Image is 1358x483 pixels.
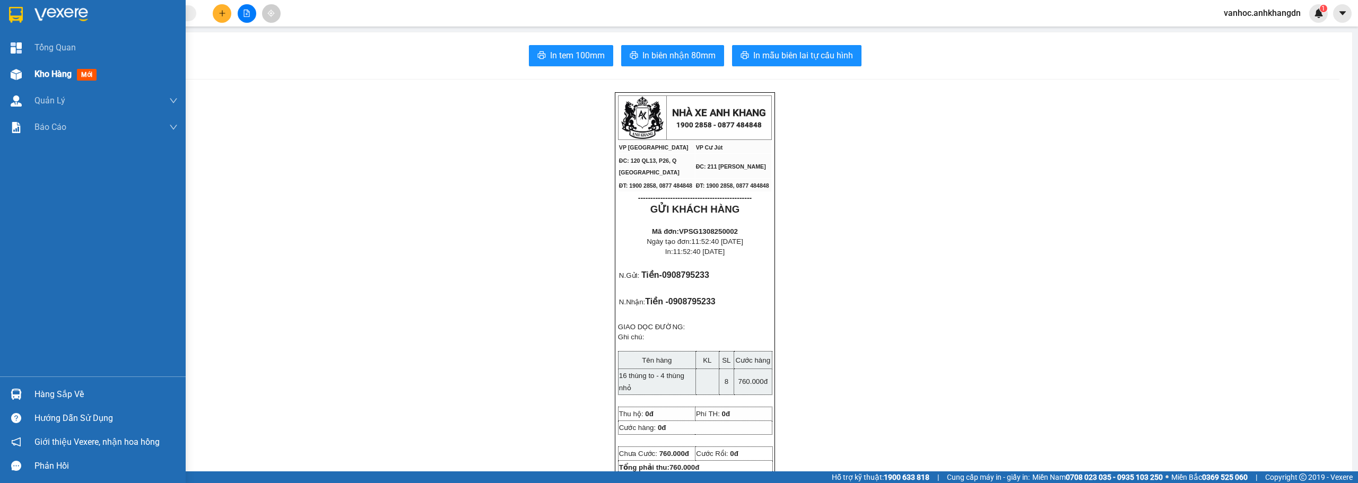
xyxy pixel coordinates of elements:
[219,10,226,17] span: plus
[621,45,724,66] button: printerIn biên nhận 80mm
[619,298,645,306] span: N.Nhận:
[11,95,22,107] img: warehouse-icon
[753,49,853,62] span: In mẫu biên lai tự cấu hình
[1032,471,1163,483] span: Miền Nam
[696,163,766,170] span: ĐC: 211 [PERSON_NAME]
[832,471,929,483] span: Hỗ trợ kỹ thuật:
[124,10,150,21] span: Nhận:
[1215,6,1309,20] span: vanhoc.anhkhangdn
[267,10,275,17] span: aim
[642,49,716,62] span: In biên nhận 80mm
[77,69,97,81] span: mới
[1165,475,1169,479] span: ⚪️
[1066,473,1163,481] strong: 0708 023 035 - 0935 103 250
[641,270,659,279] span: Tiền
[1171,471,1248,483] span: Miền Bắc
[213,4,231,23] button: plus
[1338,8,1347,18] span: caret-down
[262,4,281,23] button: aim
[1256,471,1257,483] span: |
[11,461,21,471] span: message
[668,297,716,306] span: 0908795233
[642,356,672,364] span: Tên hàng
[124,9,198,34] div: VP Cư Jút
[1321,5,1325,12] span: 1
[11,389,22,400] img: warehouse-icon
[34,120,66,134] span: Báo cáo
[730,450,738,458] span: 0đ
[691,238,743,245] span: 11:52:40 [DATE]
[947,471,1030,483] span: Cung cấp máy in - giấy in:
[665,248,725,256] span: In:
[11,122,22,133] img: solution-icon
[659,270,709,279] span: -
[650,204,739,215] strong: GỬI KHÁCH HÀNG
[645,410,654,418] span: 0đ
[34,69,72,79] span: Kho hàng
[725,377,728,385] span: 8
[169,96,178,105] span: down
[652,227,738,235] strong: Mã đơn:
[884,473,929,481] strong: 1900 633 818
[169,123,178,131] span: down
[696,182,769,189] span: ĐT: 1900 2858, 0877 484848
[619,157,680,175] span: ĐC: 120 QL13, P26, Q [GEOGRAPHIC_DATA]
[124,34,198,47] div: phi cường
[937,471,939,483] span: |
[696,144,723,151] span: VP Cư Jút
[722,356,730,364] span: SL
[11,69,22,80] img: warehouse-icon
[9,34,117,47] div: phi cường
[662,270,709,279] span: 0908795233
[123,68,146,93] span: Chưa cước :
[34,94,65,107] span: Quản Lý
[630,51,638,61] span: printer
[550,49,605,62] span: In tem 100mm
[696,410,720,418] span: Phí TH:
[673,248,725,256] span: 11:52:40 [DATE]
[679,227,738,235] span: VPSG1308250002
[672,107,766,119] strong: NHÀ XE ANH KHANG
[1299,473,1307,481] span: copyright
[741,51,749,61] span: printer
[11,42,22,54] img: dashboard-icon
[696,450,738,458] span: Cước Rồi:
[676,121,762,129] strong: 1900 2858 - 0877 484848
[1320,5,1327,12] sup: 1
[9,9,117,34] div: VP [GEOGRAPHIC_DATA]
[619,182,692,189] span: ĐT: 1900 2858, 0877 484848
[619,463,699,471] strong: Tổng phải thu:
[9,47,117,62] div: 0989747413
[537,51,546,61] span: printer
[529,45,613,66] button: printerIn tem 100mm
[34,41,76,54] span: Tổng Quan
[669,463,699,471] span: 760.000đ
[659,450,689,458] span: 760.000đ
[619,271,639,279] span: N.Gửi:
[621,96,664,139] img: logo
[619,372,684,392] span: 16 thùng to - 4 thùng nhỏ
[619,424,656,432] span: Cước hàng:
[619,410,643,418] span: Thu hộ:
[1314,8,1324,18] img: icon-new-feature
[124,47,198,62] div: 0989747413
[1333,4,1352,23] button: caret-down
[123,68,199,94] div: 300.000
[732,45,861,66] button: printerIn mẫu biên lai tự cấu hình
[703,356,711,364] span: KL
[11,413,21,423] span: question-circle
[34,458,178,474] div: Phản hồi
[243,10,250,17] span: file-add
[658,424,666,432] span: 0đ
[619,144,689,151] span: VP [GEOGRAPHIC_DATA]
[618,323,685,331] span: GIAO DỌC ĐƯỜNG:
[645,297,715,306] span: Tiền -
[34,410,178,426] div: Hướng dẫn sử dụng
[11,437,21,447] span: notification
[738,377,768,385] span: 760.000đ
[619,450,689,458] span: Chưa Cước:
[9,7,23,23] img: logo-vxr
[722,410,730,418] span: 0đ
[34,387,178,402] div: Hàng sắp về
[1202,473,1248,481] strong: 0369 525 060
